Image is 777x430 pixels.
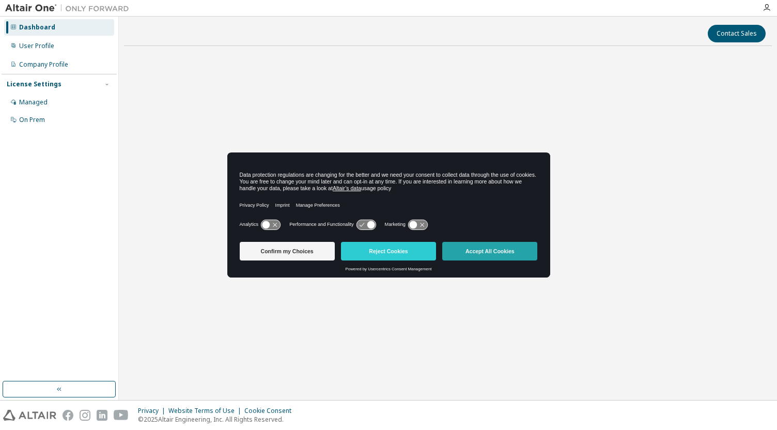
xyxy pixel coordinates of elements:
[7,80,61,88] div: License Settings
[168,407,244,415] div: Website Terms of Use
[138,407,168,415] div: Privacy
[63,410,73,421] img: facebook.svg
[19,60,68,69] div: Company Profile
[708,25,766,42] button: Contact Sales
[3,410,56,421] img: altair_logo.svg
[19,116,45,124] div: On Prem
[244,407,298,415] div: Cookie Consent
[5,3,134,13] img: Altair One
[138,415,298,424] p: © 2025 Altair Engineering, Inc. All Rights Reserved.
[19,23,55,32] div: Dashboard
[97,410,107,421] img: linkedin.svg
[80,410,90,421] img: instagram.svg
[19,98,48,106] div: Managed
[114,410,129,421] img: youtube.svg
[19,42,54,50] div: User Profile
